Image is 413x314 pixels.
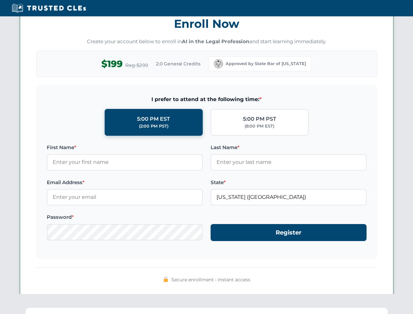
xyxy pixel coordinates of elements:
[47,179,203,186] label: Email Address
[137,115,170,123] div: 5:00 PM EST
[156,60,200,67] span: 2.0 General Credits
[36,13,377,34] h3: Enroll Now
[10,3,88,13] img: Trusted CLEs
[101,57,123,71] span: $199
[47,95,367,104] span: I prefer to attend at the following time:
[47,154,203,170] input: Enter your first name
[226,61,306,67] span: Approved by State Bar of [US_STATE]
[182,38,250,44] strong: AI in the Legal Profession
[36,38,377,45] p: Create your account below to enroll in and start learning immediately.
[245,123,274,130] div: (8:00 PM EST)
[211,179,367,186] label: State
[243,115,276,123] div: 5:00 PM PST
[47,144,203,151] label: First Name
[211,224,367,241] button: Register
[171,276,250,283] span: Secure enrollment • Instant access
[125,61,148,69] span: Reg $299
[214,59,223,68] img: California Bar
[139,123,168,130] div: (2:00 PM PST)
[163,277,168,282] img: 🔒
[47,189,203,205] input: Enter your email
[211,154,367,170] input: Enter your last name
[211,189,367,205] input: California (CA)
[211,144,367,151] label: Last Name
[47,213,203,221] label: Password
